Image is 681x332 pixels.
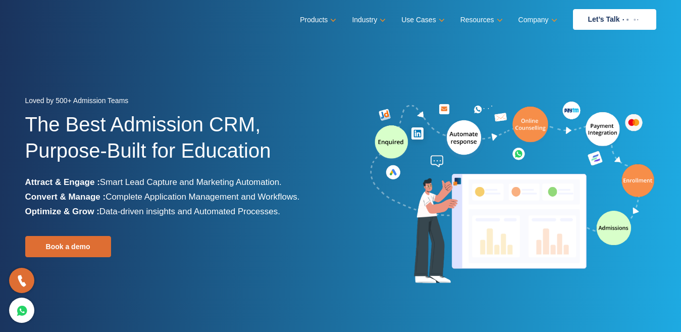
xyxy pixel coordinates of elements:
[518,13,555,27] a: Company
[369,99,656,288] img: admission-software-home-page-header
[106,192,299,202] span: Complete Application Management and Workflows.
[100,177,282,187] span: Smart Lead Capture and Marketing Automation.
[25,236,111,257] a: Book a demo
[25,93,333,111] div: Loved by 500+ Admission Teams
[99,207,280,216] span: Data-driven insights and Automated Processes.
[25,111,333,175] h1: The Best Admission CRM, Purpose-Built for Education
[460,13,501,27] a: Resources
[401,13,442,27] a: Use Cases
[573,9,656,30] a: Let’s Talk
[25,192,106,202] b: Convert & Manage :
[352,13,384,27] a: Industry
[300,13,334,27] a: Products
[25,177,100,187] b: Attract & Engage :
[25,207,99,216] b: Optimize & Grow :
